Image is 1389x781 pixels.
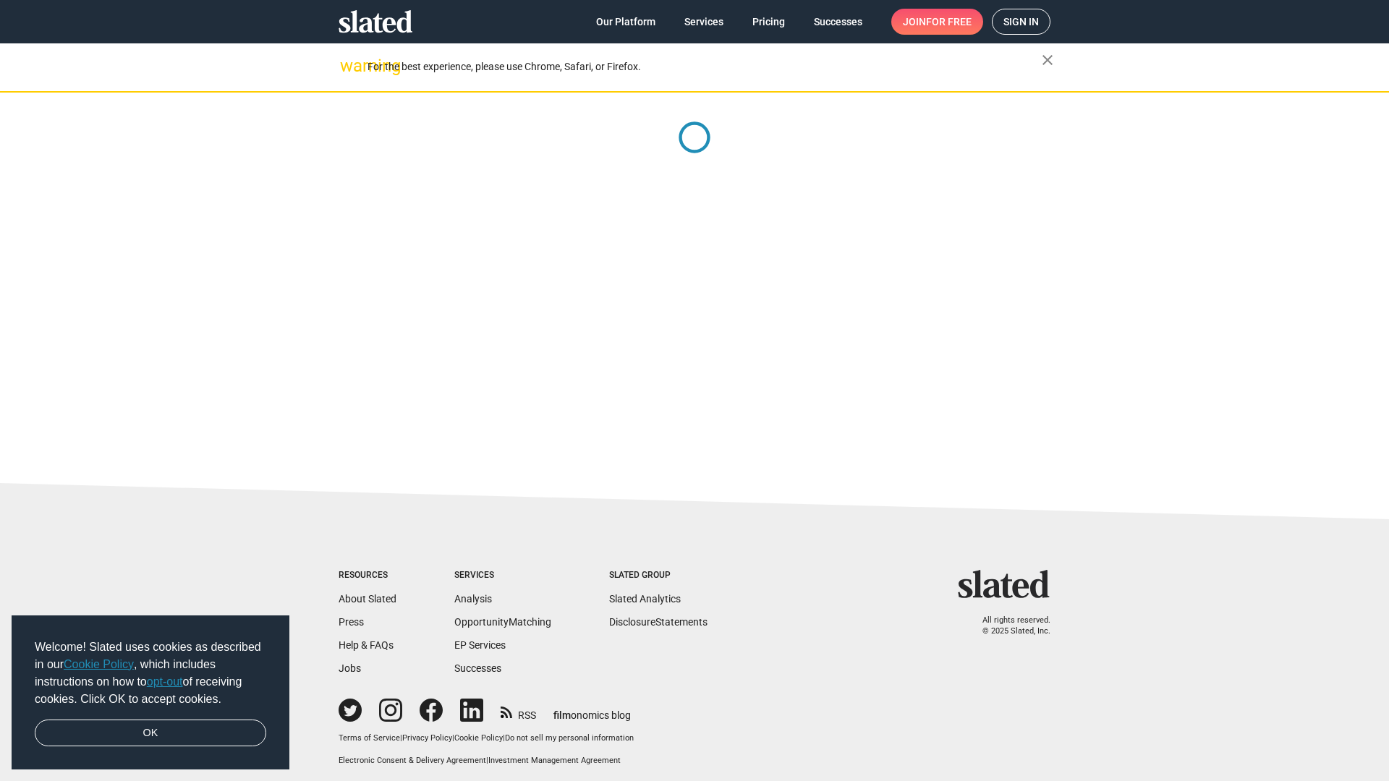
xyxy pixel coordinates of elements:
[609,570,708,581] div: Slated Group
[684,9,723,35] span: Services
[553,697,631,722] a: filmonomics blog
[454,616,551,628] a: OpportunityMatching
[486,756,488,765] span: |
[339,570,396,581] div: Resources
[553,709,571,721] span: film
[340,57,357,74] mat-icon: warning
[802,9,874,35] a: Successes
[501,700,536,722] a: RSS
[596,9,655,35] span: Our Platform
[967,615,1050,636] p: All rights reserved. © 2025 Slated, Inc.
[673,9,735,35] a: Services
[339,733,400,743] a: Terms of Service
[488,756,621,765] a: Investment Management Agreement
[505,733,634,744] button: Do not sell my personal information
[454,733,503,743] a: Cookie Policy
[35,720,266,747] a: dismiss cookie message
[1039,51,1056,69] mat-icon: close
[339,616,364,628] a: Press
[992,9,1050,35] a: Sign in
[585,9,667,35] a: Our Platform
[339,756,486,765] a: Electronic Consent & Delivery Agreement
[454,639,506,651] a: EP Services
[454,570,551,581] div: Services
[503,733,505,743] span: |
[609,593,681,605] a: Slated Analytics
[1003,9,1039,34] span: Sign in
[926,9,972,35] span: for free
[339,593,396,605] a: About Slated
[35,639,266,708] span: Welcome! Slated uses cookies as described in our , which includes instructions on how to of recei...
[752,9,785,35] span: Pricing
[903,9,972,35] span: Join
[741,9,797,35] a: Pricing
[12,615,289,770] div: cookieconsent
[891,9,983,35] a: Joinfor free
[339,639,394,651] a: Help & FAQs
[147,675,183,688] a: opt-out
[402,733,452,743] a: Privacy Policy
[400,733,402,743] span: |
[814,9,862,35] span: Successes
[368,57,1042,77] div: For the best experience, please use Chrome, Safari, or Firefox.
[339,662,361,674] a: Jobs
[454,662,501,674] a: Successes
[64,658,134,670] a: Cookie Policy
[609,616,708,628] a: DisclosureStatements
[452,733,454,743] span: |
[454,593,492,605] a: Analysis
